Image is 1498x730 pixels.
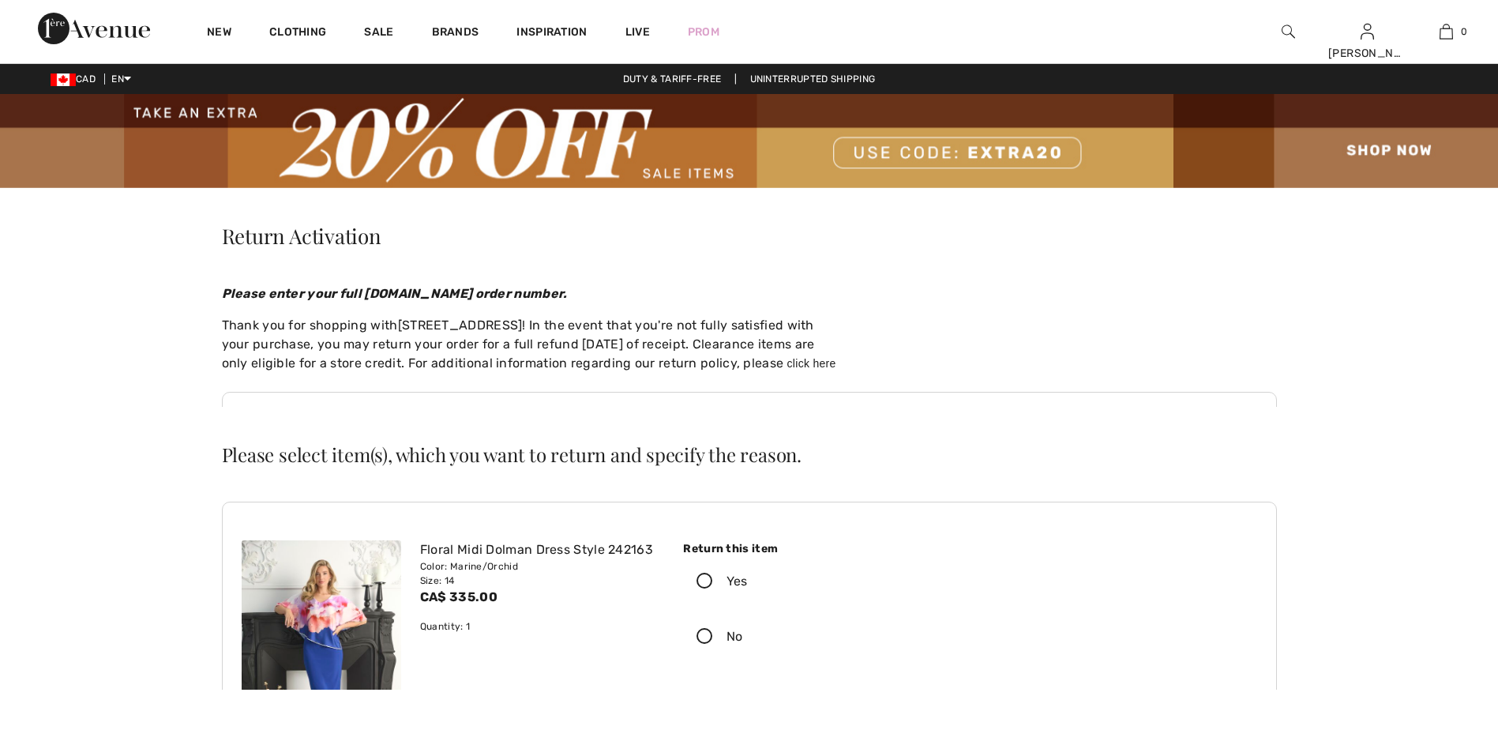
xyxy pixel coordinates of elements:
[222,445,1277,464] h2: Please select item(s), which you want to return and specify the reason.
[1361,24,1374,39] a: Sign In
[683,540,951,557] div: Return this item
[683,557,951,606] label: Yes
[1361,22,1374,41] img: My Info
[688,24,719,40] a: Prom
[269,25,326,42] a: Clothing
[111,73,131,85] span: EN
[1328,45,1406,62] div: [PERSON_NAME]
[222,318,815,371] span: ! In the event that you're not fully satisfied with your purchase, you may return your order for ...
[222,286,568,301] em: Please enter your full [DOMAIN_NAME] order number.
[1461,24,1467,39] span: 0
[625,24,650,40] a: Live
[51,73,76,86] img: Canadian Dollar
[1407,22,1485,41] a: 0
[432,25,479,42] a: Brands
[364,25,393,42] a: Sale
[420,574,655,588] div: Size: 14
[420,559,655,574] div: Color: Marine/Orchid
[398,318,523,333] a: [STREET_ADDRESS]
[1282,22,1295,41] img: search the website
[516,25,587,42] span: Inspiration
[38,13,150,44] img: 1ère Avenue
[683,612,951,661] label: No
[420,540,655,559] div: Floral Midi Dolman Dress Style 242163
[420,619,655,634] div: Quantity: 1
[787,357,836,370] a: click here
[222,226,1277,246] h1: Return Activation
[1440,22,1453,41] img: My Bag
[222,318,398,333] span: Thank you for shopping with
[51,73,102,85] span: CAD
[207,25,231,42] a: New
[420,588,655,607] div: CA$ 335.00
